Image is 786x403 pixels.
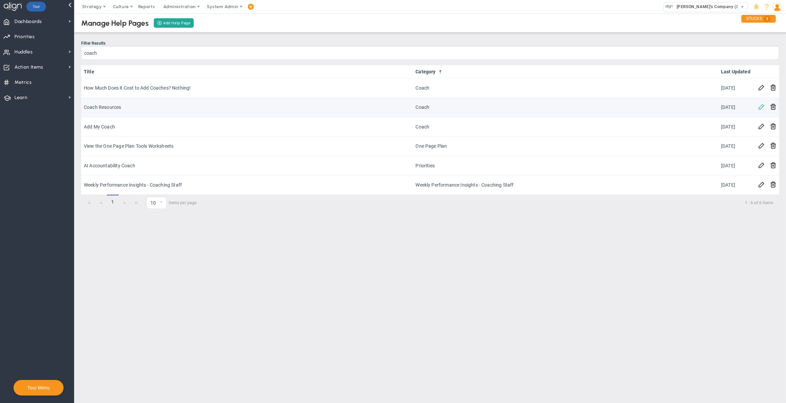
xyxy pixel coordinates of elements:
span: Strategy [82,4,102,9]
div: Filter Results [81,41,779,46]
td: View the One Page Plan Tools Worksheets [81,137,413,156]
a: Category [415,69,715,74]
a: Title [84,69,410,74]
td: Weekly Performance Insights - Coaching Staff [81,175,413,195]
td: [DATE] [718,156,756,175]
span: Administration [163,4,195,9]
span: Huddles [15,45,33,59]
span: 10 [147,197,157,209]
span: Learn [15,91,27,105]
img: 48978.Person.photo [773,2,782,11]
button: Delete Help Page [770,162,777,169]
button: Edit Help Page [758,123,765,130]
td: Weekly Performance Insights - Coaching Staff [413,175,718,195]
button: Edit Help Page [758,162,765,169]
button: Edit Help Page [758,142,765,149]
button: Tour Menu [25,385,52,391]
td: [DATE] [718,78,756,98]
div: STUCKS [741,15,776,23]
span: System Admin [207,4,238,9]
td: [DATE] [718,117,756,137]
td: Coach Resources [81,98,413,117]
td: AI Accountability Coach [81,156,413,175]
button: Edit Help Page [758,103,765,110]
td: How Much Does it Cost to Add Coaches? Nothing! [81,78,413,98]
span: [PERSON_NAME]'s Company (Sandbox) [673,2,755,11]
span: select [738,2,747,12]
input: Page Title... [81,46,779,60]
button: Delete Help Page [770,103,777,110]
button: Delete Help Page [770,84,777,91]
td: Coach [413,78,718,98]
img: 33318.Company.photo [665,2,673,11]
span: Culture [113,4,129,9]
td: One Page Plan [413,137,718,156]
button: Delete Help Page [770,181,777,188]
span: Action Items [15,60,43,74]
td: Add My Coach [81,117,413,137]
div: Manage Help Pages [81,19,149,28]
span: select [157,197,166,209]
td: Coach [413,98,718,117]
span: 1 [107,195,119,209]
span: Metrics [15,75,32,90]
button: Add Help Page [154,18,194,28]
button: Delete Help Page [770,123,777,130]
td: Priorities [413,156,718,175]
span: 0 [146,197,167,209]
button: Delete Help Page [770,142,777,149]
button: Edit Help Page [758,84,765,91]
span: Dashboards [15,15,42,29]
span: Priorities [15,30,35,44]
button: Edit Help Page [758,181,765,188]
td: [DATE] [718,137,756,156]
td: [DATE] [718,175,756,195]
span: 1 [764,16,771,22]
td: [DATE] [718,98,756,117]
td: Coach [413,117,718,137]
a: Last Updated [721,69,753,74]
span: 1 - 6 of 6 items [205,199,773,207]
span: items per page [146,197,197,209]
